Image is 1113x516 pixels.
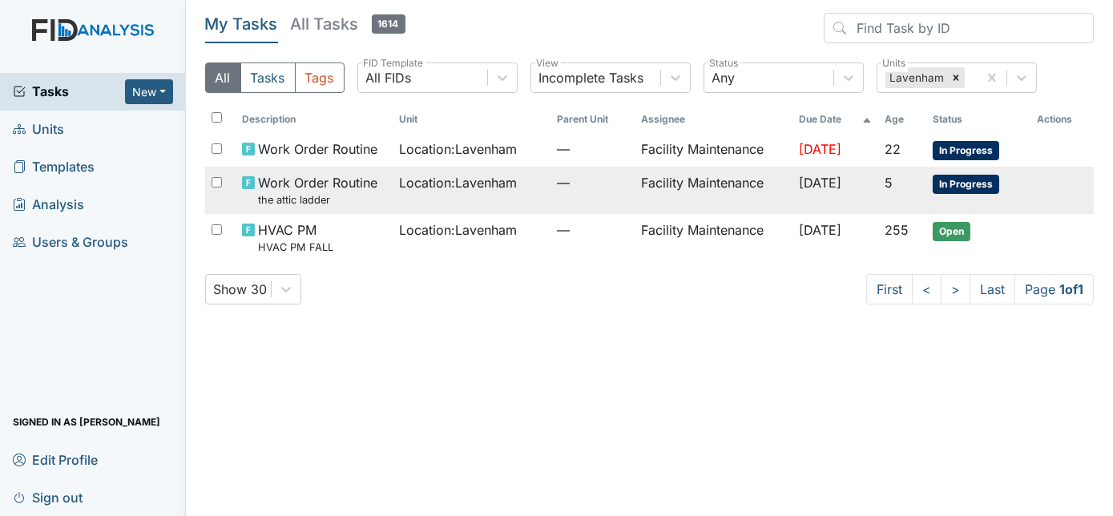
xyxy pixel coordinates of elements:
[635,214,792,261] td: Facility Maintenance
[236,106,393,133] th: Toggle SortBy
[400,173,518,192] span: Location : Lavenham
[970,274,1015,304] a: Last
[13,192,84,217] span: Analysis
[885,175,893,191] span: 5
[212,112,222,123] input: Toggle All Rows Selected
[1014,274,1094,304] span: Page
[400,139,518,159] span: Location : Lavenham
[13,117,64,142] span: Units
[878,106,926,133] th: Toggle SortBy
[13,409,160,434] span: Signed in as [PERSON_NAME]
[125,79,173,104] button: New
[635,167,792,214] td: Facility Maintenance
[258,173,377,208] span: Work Order Routine the attic ladder
[393,106,551,133] th: Toggle SortBy
[799,175,841,191] span: [DATE]
[866,274,1094,304] nav: task-pagination
[258,139,377,159] span: Work Order Routine
[866,274,913,304] a: First
[557,220,628,240] span: —
[933,222,970,241] span: Open
[240,62,296,93] button: Tasks
[539,68,644,87] div: Incomplete Tasks
[258,220,333,255] span: HVAC PM HVAC PM FALL
[635,106,792,133] th: Assignee
[824,13,1094,43] input: Find Task by ID
[933,141,999,160] span: In Progress
[400,220,518,240] span: Location : Lavenham
[885,141,901,157] span: 22
[799,222,841,238] span: [DATE]
[557,139,628,159] span: —
[885,222,909,238] span: 255
[1030,106,1094,133] th: Actions
[799,141,841,157] span: [DATE]
[13,155,95,179] span: Templates
[712,68,736,87] div: Any
[13,485,83,510] span: Sign out
[214,280,268,299] div: Show 30
[933,175,999,194] span: In Progress
[205,62,241,93] button: All
[295,62,345,93] button: Tags
[13,82,125,101] a: Tasks
[926,106,1030,133] th: Toggle SortBy
[258,192,377,208] small: the attic ladder
[885,67,947,88] div: Lavenham
[912,274,942,304] a: <
[941,274,970,304] a: >
[635,133,792,167] td: Facility Maintenance
[13,447,98,472] span: Edit Profile
[291,13,405,35] h5: All Tasks
[1059,281,1083,297] strong: 1 of 1
[372,14,405,34] span: 1614
[792,106,877,133] th: Toggle SortBy
[205,13,278,35] h5: My Tasks
[13,230,128,255] span: Users & Groups
[366,68,412,87] div: All FIDs
[557,173,628,192] span: —
[258,240,333,255] small: HVAC PM FALL
[205,62,345,93] div: Type filter
[550,106,635,133] th: Toggle SortBy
